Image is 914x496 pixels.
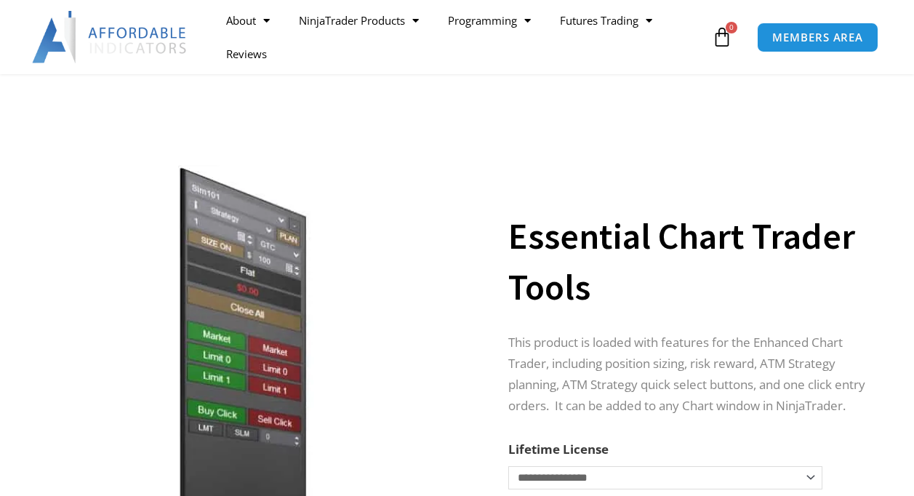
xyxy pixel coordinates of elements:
[212,4,284,37] a: About
[508,211,878,313] h1: Essential Chart Trader Tools
[212,37,281,71] a: Reviews
[212,4,709,71] nav: Menu
[726,22,737,33] span: 0
[757,23,878,52] a: MEMBERS AREA
[32,11,188,63] img: LogoAI | Affordable Indicators – NinjaTrader
[284,4,433,37] a: NinjaTrader Products
[545,4,667,37] a: Futures Trading
[508,332,878,417] p: This product is loaded with features for the Enhanced Chart Trader, including position sizing, ri...
[772,32,863,43] span: MEMBERS AREA
[433,4,545,37] a: Programming
[508,441,609,457] label: Lifetime License
[690,16,754,58] a: 0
